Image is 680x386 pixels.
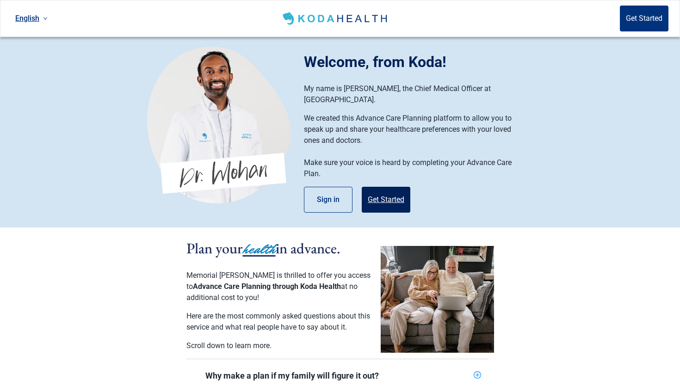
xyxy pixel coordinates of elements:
a: Current language: English [12,11,51,26]
button: Sign in [304,187,352,213]
img: Koda Health [281,11,390,26]
p: Here are the most commonly asked questions about this service and what real people have to say ab... [186,311,371,333]
img: Couple planning their healthcare together [381,246,494,353]
h1: Welcome, from Koda! [304,51,533,73]
div: Why make a plan if my family will figure it out? [205,370,470,381]
span: health [243,239,276,259]
span: in advance. [276,239,340,258]
img: Koda Health [147,46,291,203]
span: Plan your [186,239,243,258]
span: Advance Care Planning through Koda Health [193,282,341,291]
span: Memorial [PERSON_NAME] is thrilled to offer you access to [186,271,371,291]
span: plus-circle [474,371,481,379]
p: We created this Advance Care Planning platform to allow you to speak up and share your healthcare... [304,113,524,146]
p: My name is [PERSON_NAME], the Chief Medical Officer at [GEOGRAPHIC_DATA]. [304,83,524,105]
button: Get Started [362,187,410,213]
span: down [43,16,48,21]
button: Get Started [620,6,668,31]
p: Scroll down to learn more. [186,340,371,351]
p: Make sure your voice is heard by completing your Advance Care Plan. [304,157,524,179]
